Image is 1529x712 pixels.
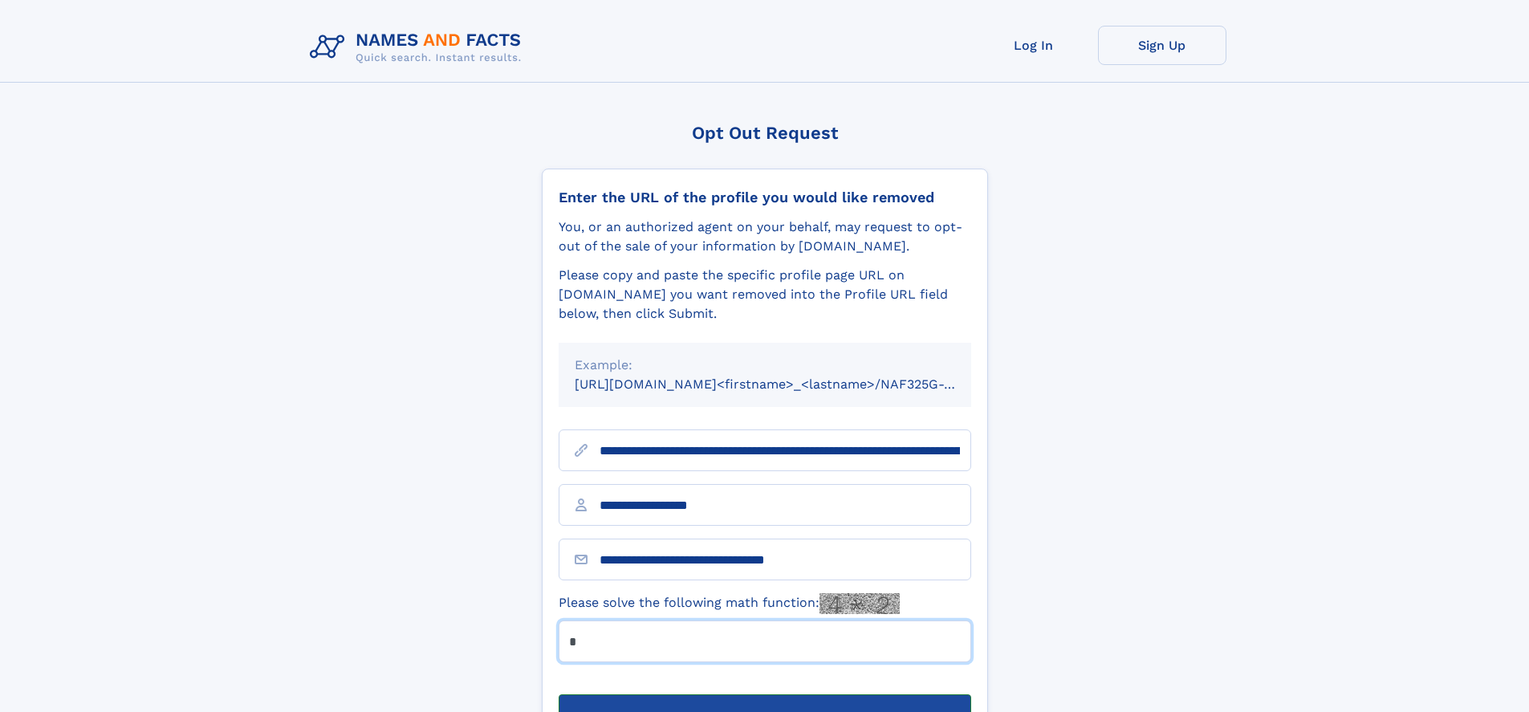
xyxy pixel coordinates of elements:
[1098,26,1226,65] a: Sign Up
[970,26,1098,65] a: Log In
[559,189,971,206] div: Enter the URL of the profile you would like removed
[559,593,900,614] label: Please solve the following math function:
[542,123,988,143] div: Opt Out Request
[575,376,1002,392] small: [URL][DOMAIN_NAME]<firstname>_<lastname>/NAF325G-xxxxxxxx
[303,26,535,69] img: Logo Names and Facts
[575,356,955,375] div: Example:
[559,218,971,256] div: You, or an authorized agent on your behalf, may request to opt-out of the sale of your informatio...
[559,266,971,323] div: Please copy and paste the specific profile page URL on [DOMAIN_NAME] you want removed into the Pr...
